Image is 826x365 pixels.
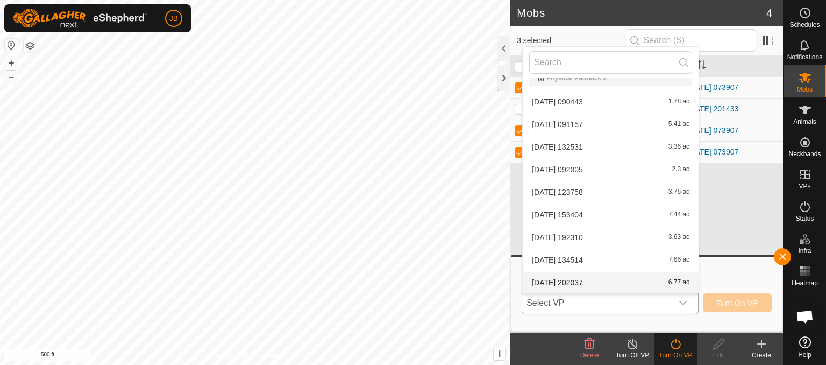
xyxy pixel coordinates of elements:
a: [DATE] 201433 [688,104,739,113]
button: Reset Map [5,39,18,52]
span: Schedules [789,22,820,28]
li: 2025-05-25 202037 [523,272,699,293]
span: 6.77 ac [668,279,689,286]
span: 4 [766,5,772,21]
span: [DATE] 091157 [532,121,583,128]
li: 2025-05-12 132531 [523,136,699,158]
span: 7.66 ac [668,256,689,264]
span: 2.3 ac [672,166,689,173]
span: 5.41 ac [668,121,689,128]
div: dropdown trigger [672,292,694,314]
span: VPs [799,183,810,189]
li: 2025-05-09 091157 [523,114,699,135]
li: 2025-05-21 192310 [523,227,699,248]
span: [DATE] 090443 [532,98,583,106]
span: Notifications [787,54,822,60]
img: Gallagher Logo [13,9,147,28]
input: Search [529,51,692,74]
button: + [5,57,18,69]
a: Help [784,332,826,362]
button: Map Layers [24,39,37,52]
div: Turn On VP [654,350,697,360]
span: Infra [798,248,811,254]
a: [DATE] 073907 [688,83,739,92]
span: Mobs [797,86,813,93]
span: i [499,349,501,359]
span: [DATE] 134514 [532,256,583,264]
span: 3 selected [517,35,625,46]
a: Contact Us [266,351,297,361]
th: VP [683,56,783,77]
span: [DATE] 123758 [532,188,583,196]
span: 3.36 ac [668,143,689,151]
div: Physical Paddock 2 [538,75,683,81]
span: 1.78 ac [668,98,689,106]
a: [DATE] 073907 [688,148,739,156]
span: Neckbands [788,151,821,157]
li: 2025-05-09 090443 [523,91,699,113]
h2: Mobs [517,6,766,19]
span: 3.63 ac [668,234,689,241]
button: i [494,348,505,360]
span: [DATE] 202037 [532,279,583,286]
li: 2025-05-15 123758 [523,181,699,203]
span: 3.76 ac [668,188,689,196]
button: – [5,71,18,83]
span: [DATE] 153404 [532,211,583,219]
span: Delete [580,352,599,359]
span: 7.44 ac [668,211,689,219]
span: Status [795,215,814,222]
p-sorticon: Activate to sort [697,62,706,71]
span: Select VP [522,292,672,314]
span: JB [169,13,178,24]
span: Heatmap [792,280,818,286]
span: [DATE] 132531 [532,143,583,151]
a: [DATE] 073907 [688,126,739,135]
li: 2025-05-13 092005 [523,159,699,180]
span: Animals [793,118,816,125]
div: Open chat [789,300,821,333]
button: Turn On VP [703,293,772,312]
li: 2025-05-20 153404 [523,204,699,226]
span: [DATE] 192310 [532,234,583,241]
a: Privacy Policy [213,351,253,361]
div: Edit [697,350,740,360]
div: Turn Off VP [611,350,654,360]
input: Search (S) [626,29,756,52]
span: Turn On VP [716,299,758,307]
span: [DATE] 092005 [532,166,583,173]
div: Create [740,350,783,360]
li: 2025-05-23 134514 [523,249,699,271]
span: Help [798,352,811,358]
